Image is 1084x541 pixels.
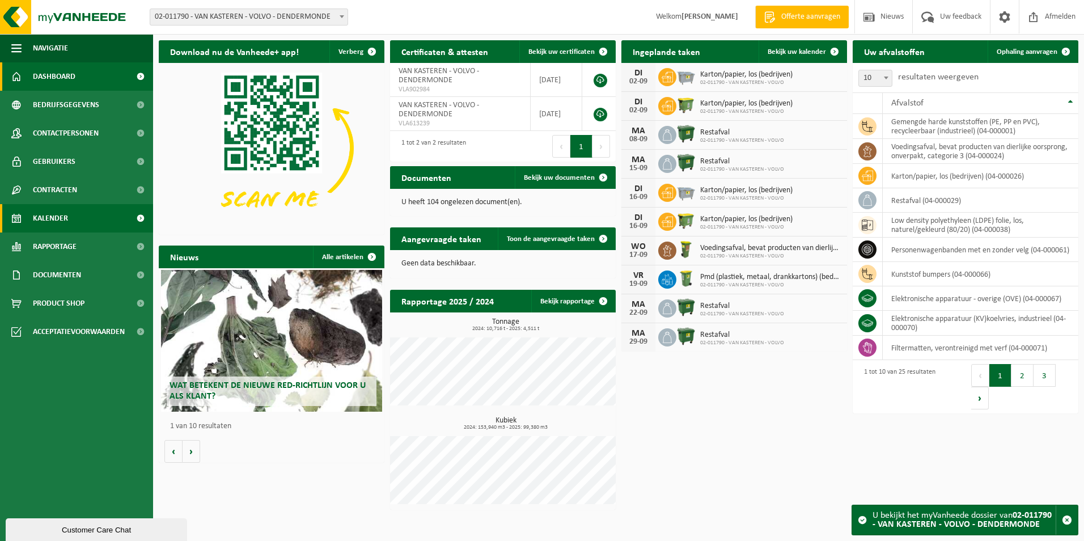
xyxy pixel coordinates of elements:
div: 15-09 [627,164,650,172]
h2: Aangevraagde taken [390,227,493,250]
span: 10 [859,70,892,86]
span: 02-011790 - VAN KASTEREN - VOLVO [700,195,793,202]
div: 1 tot 2 van 2 resultaten [396,134,466,159]
div: 02-09 [627,107,650,115]
div: MA [627,300,650,309]
span: 02-011790 - VAN KASTEREN - VOLVO [700,311,784,318]
div: 22-09 [627,309,650,317]
span: VAN KASTEREN - VOLVO - DENDERMONDE [399,67,479,84]
span: Rapportage [33,233,77,261]
td: [DATE] [531,97,582,131]
span: 02-011790 - VAN KASTEREN - VOLVO [700,166,784,173]
h3: Kubiek [396,417,616,430]
div: WO [627,242,650,251]
span: 02-011790 - VAN KASTEREN - VOLVO [700,224,793,231]
p: Geen data beschikbaar. [401,260,604,268]
span: Product Shop [33,289,84,318]
img: WB-0240-HPE-GN-50 [676,269,696,288]
div: VR [627,271,650,280]
a: Offerte aanvragen [755,6,849,28]
img: WB-1100-HPE-GN-01 [676,327,696,346]
td: low density polyethyleen (LDPE) folie, los, naturel/gekleurd (80/20) (04-000038) [883,213,1078,238]
span: 02-011790 - VAN KASTEREN - VOLVO - DENDERMONDE [150,9,348,26]
span: Bekijk uw kalender [768,48,826,56]
td: elektronische apparatuur (KV)koelvries, industrieel (04-000070) [883,311,1078,336]
button: Next [971,387,989,409]
h2: Nieuws [159,246,210,268]
span: 2024: 153,940 m3 - 2025: 99,380 m3 [396,425,616,430]
span: Bekijk uw certificaten [528,48,595,56]
div: 16-09 [627,222,650,230]
a: Bekijk uw kalender [759,40,846,63]
td: restafval (04-000029) [883,188,1078,213]
img: Download de VHEPlus App [159,63,384,233]
div: 19-09 [627,280,650,288]
button: 2 [1011,364,1034,387]
span: Pmd (plastiek, metaal, drankkartons) (bedrijven) [700,273,841,282]
a: Bekijk uw documenten [515,166,615,189]
iframe: chat widget [6,516,189,541]
img: WB-1100-HPE-GN-01 [676,298,696,317]
span: Kalender [33,204,68,233]
span: Restafval [700,302,784,311]
span: Dashboard [33,62,75,91]
p: U heeft 104 ongelezen document(en). [401,198,604,206]
img: WB-1100-HPE-GN-01 [676,153,696,172]
p: 1 van 10 resultaten [170,422,379,430]
span: Contactpersonen [33,119,99,147]
img: WB-1100-HPE-GN-50 [676,211,696,230]
div: U bekijkt het myVanheede dossier van [873,505,1056,535]
a: Wat betekent de nieuwe RED-richtlijn voor u als klant? [161,270,382,412]
span: 10 [858,70,892,87]
img: WB-2500-GAL-GY-01 [676,182,696,201]
span: Gebruikers [33,147,75,176]
h2: Rapportage 2025 / 2024 [390,290,505,312]
div: 02-09 [627,78,650,86]
button: 1 [989,364,1011,387]
span: 2024: 10,716 t - 2025: 4,511 t [396,326,616,332]
h2: Ingeplande taken [621,40,712,62]
img: WB-0060-HPE-GN-50 [676,240,696,259]
button: Previous [971,364,989,387]
h2: Documenten [390,166,463,188]
span: Karton/papier, los (bedrijven) [700,99,793,108]
span: Karton/papier, los (bedrijven) [700,70,793,79]
div: MA [627,155,650,164]
a: Ophaling aanvragen [988,40,1077,63]
span: Bekijk uw documenten [524,174,595,181]
span: Offerte aanvragen [778,11,843,23]
button: Volgende [183,440,200,463]
img: WB-1100-HPE-GN-50 [676,95,696,115]
span: 02-011790 - VAN KASTEREN - VOLVO [700,79,793,86]
img: WB-2500-GAL-GY-01 [676,66,696,86]
strong: [PERSON_NAME] [681,12,738,21]
div: DI [627,184,650,193]
button: Next [592,135,610,158]
td: filtermatten, verontreinigd met verf (04-000071) [883,336,1078,360]
a: Bekijk uw certificaten [519,40,615,63]
button: Vorige [164,440,183,463]
td: karton/papier, los (bedrijven) (04-000026) [883,164,1078,188]
a: Toon de aangevraagde taken [498,227,615,250]
span: VAN KASTEREN - VOLVO - DENDERMONDE [399,101,479,119]
div: MA [627,329,650,338]
span: VLA902984 [399,85,522,94]
span: 02-011790 - VAN KASTEREN - VOLVO - DENDERMONDE [150,9,348,25]
span: Afvalstof [891,99,924,108]
h2: Uw afvalstoffen [853,40,936,62]
span: Restafval [700,331,784,340]
span: 02-011790 - VAN KASTEREN - VOLVO [700,253,841,260]
span: Contracten [33,176,77,204]
strong: 02-011790 - VAN KASTEREN - VOLVO - DENDERMONDE [873,511,1052,529]
td: personenwagenbanden met en zonder velg (04-000061) [883,238,1078,262]
h2: Download nu de Vanheede+ app! [159,40,310,62]
span: Wat betekent de nieuwe RED-richtlijn voor u als klant? [170,381,366,401]
div: 08-09 [627,136,650,143]
div: 16-09 [627,193,650,201]
td: kunststof bumpers (04-000066) [883,262,1078,286]
td: [DATE] [531,63,582,97]
span: Documenten [33,261,81,289]
span: Ophaling aanvragen [997,48,1057,56]
span: 02-011790 - VAN KASTEREN - VOLVO [700,340,784,346]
